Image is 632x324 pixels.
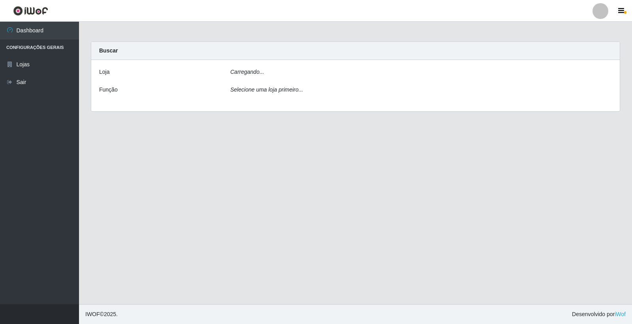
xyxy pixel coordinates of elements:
[99,86,118,94] label: Função
[85,311,100,317] span: IWOF
[230,69,264,75] i: Carregando...
[99,47,118,54] strong: Buscar
[572,310,626,318] span: Desenvolvido por
[13,6,48,16] img: CoreUI Logo
[99,68,109,76] label: Loja
[615,311,626,317] a: iWof
[230,86,303,93] i: Selecione uma loja primeiro...
[85,310,118,318] span: © 2025 .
